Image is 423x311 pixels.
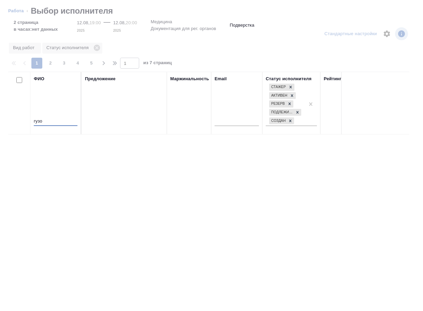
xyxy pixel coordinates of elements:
[268,108,302,117] div: Стажер, Активен, Резерв, Подлежит внедрению, Создан
[266,75,311,82] div: Статус исполнителя
[269,109,294,116] div: Подлежит внедрению
[85,75,116,82] div: Предложение
[269,100,286,108] div: Резерв
[268,83,295,91] div: Стажер, Активен, Резерв, Подлежит внедрению, Создан
[269,117,287,125] div: Создан
[324,75,341,82] div: Рейтинг
[215,75,227,82] div: Email
[269,92,288,99] div: Активен
[269,84,287,91] div: Стажер
[230,22,254,29] p: Подверстка
[268,117,295,125] div: Стажер, Активен, Резерв, Подлежит внедрению, Создан
[268,91,296,100] div: Стажер, Активен, Резерв, Подлежит внедрению, Создан
[170,75,209,82] div: Маржинальность
[34,75,44,82] div: ФИО
[268,100,294,108] div: Стажер, Активен, Резерв, Подлежит внедрению, Создан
